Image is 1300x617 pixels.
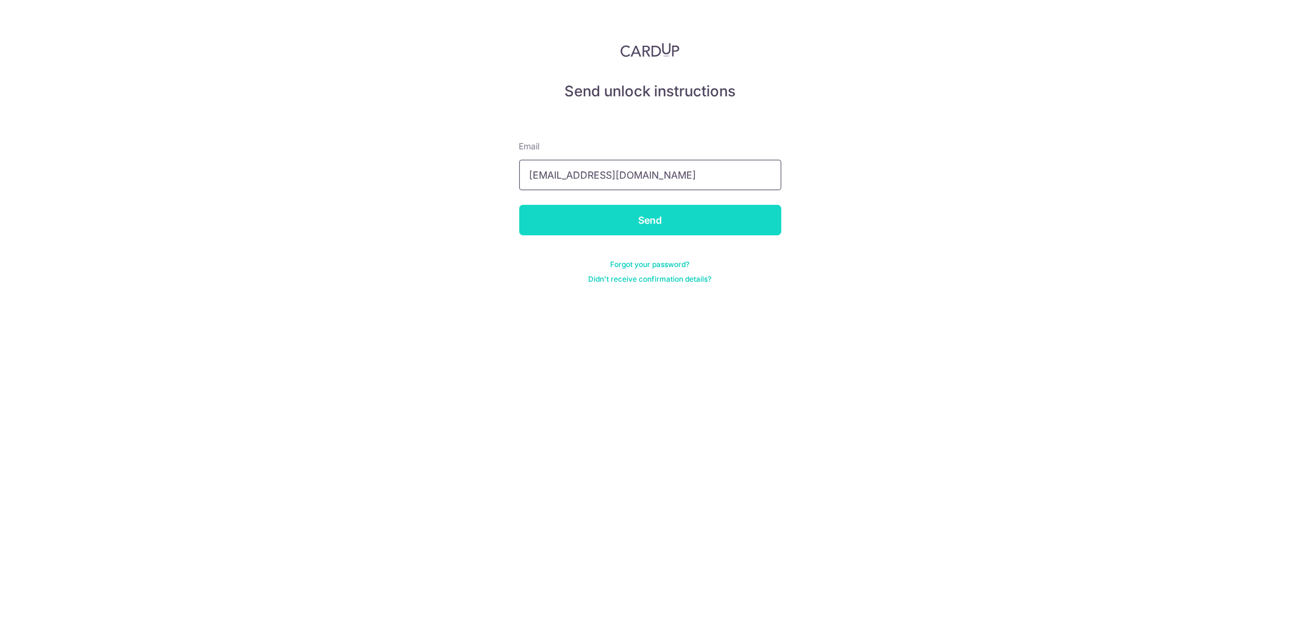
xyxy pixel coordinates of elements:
a: Didn't receive confirmation details? [589,274,712,284]
input: Send [519,205,781,235]
img: CardUp Logo [620,43,680,57]
a: Forgot your password? [611,260,690,269]
span: translation missing: en.devise.label.Email [519,141,540,151]
h5: Send unlock instructions [519,82,781,101]
input: Enter your Email [519,160,781,190]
